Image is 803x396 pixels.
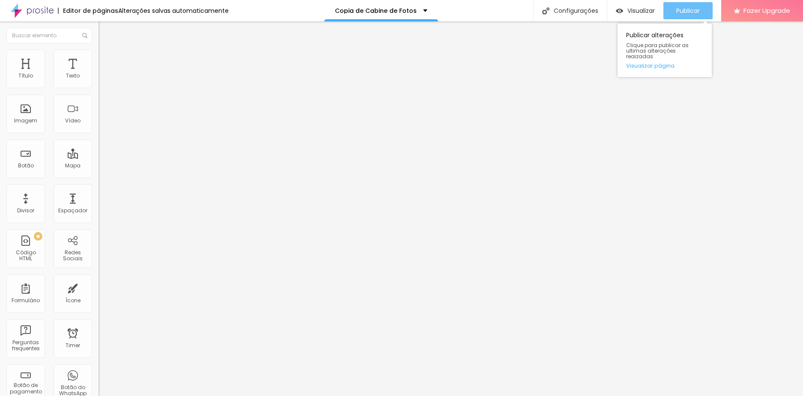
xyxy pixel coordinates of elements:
img: Icone [542,7,549,15]
div: Redes Sociais [56,250,90,262]
div: Ícone [66,298,81,304]
div: Vídeo [65,118,81,124]
div: Alterações salvas automaticamente [118,8,229,14]
div: Divisor [17,208,34,214]
button: Publicar [663,2,713,19]
div: Timer [66,342,80,348]
img: Icone [82,33,87,38]
div: Texto [66,73,80,79]
div: Botão [18,163,34,169]
input: Buscar elemento [6,28,92,43]
div: Código HTML [9,250,42,262]
div: Mapa [65,163,81,169]
span: Fazer Upgrade [743,7,790,14]
div: Título [18,73,33,79]
iframe: Editor [99,21,803,396]
p: Copia de Cabine de Fotos [335,8,417,14]
button: Visualizar [607,2,663,19]
div: Editor de páginas [58,8,118,14]
img: view-1.svg [616,7,623,15]
div: Espaçador [58,208,87,214]
div: Imagem [14,118,37,124]
span: Visualizar [627,7,655,14]
div: Formulário [12,298,40,304]
div: Publicar alterações [618,24,712,77]
span: Clique para publicar as ultimas alterações reaizadas [626,42,703,60]
span: Publicar [676,7,700,14]
div: Botão de pagamento [9,382,42,395]
div: Perguntas frequentes [9,339,42,352]
a: Visualizar página [626,63,703,68]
